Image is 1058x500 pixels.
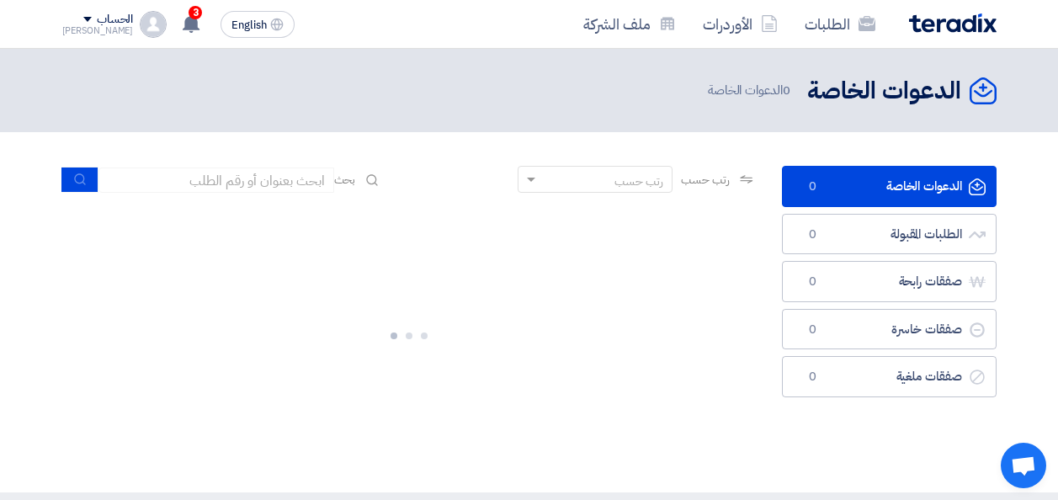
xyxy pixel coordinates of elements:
span: الدعوات الخاصة [708,81,794,100]
span: English [231,19,267,31]
span: 0 [803,274,823,290]
a: ملف الشركة [570,4,689,44]
div: [PERSON_NAME] [62,26,134,35]
span: بحث [334,171,356,189]
img: profile_test.png [140,11,167,38]
img: Teradix logo [909,13,997,33]
span: 3 [189,6,202,19]
div: الحساب [97,13,133,27]
span: 0 [803,226,823,243]
span: 0 [803,178,823,195]
span: 0 [803,322,823,338]
a: الطلبات [791,4,889,44]
span: 0 [803,369,823,386]
input: ابحث بعنوان أو رقم الطلب [98,168,334,193]
a: الأوردرات [689,4,791,44]
div: رتب حسب [614,173,663,190]
a: الطلبات المقبولة0 [782,214,997,255]
div: Open chat [1001,443,1046,488]
a: صفقات خاسرة0 [782,309,997,350]
button: English [221,11,295,38]
a: صفقات ملغية0 [782,356,997,397]
h2: الدعوات الخاصة [807,75,961,108]
span: رتب حسب [681,171,729,189]
a: الدعوات الخاصة0 [782,166,997,207]
span: 0 [783,81,790,99]
a: صفقات رابحة0 [782,261,997,302]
